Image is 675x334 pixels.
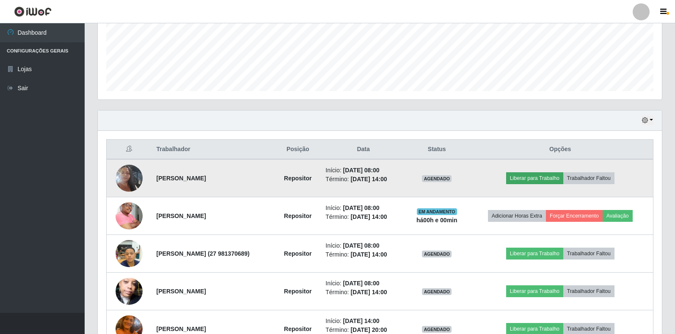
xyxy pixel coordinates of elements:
li: Início: [325,166,401,175]
img: 1753494056504.jpeg [116,267,143,315]
button: Liberar para Trabalho [506,248,563,259]
button: Trabalhador Faltou [563,172,614,184]
time: [DATE] 14:00 [350,289,387,295]
button: Adicionar Horas Extra [488,210,546,222]
li: Término: [325,288,401,297]
li: Início: [325,204,401,213]
button: Trabalhador Faltou [563,285,614,297]
img: 1750278821338.jpeg [116,154,143,202]
strong: [PERSON_NAME] (27 981370689) [157,250,250,257]
th: Trabalhador [152,140,276,160]
li: Início: [325,317,401,326]
span: AGENDADO [422,175,452,182]
th: Data [320,140,406,160]
th: Status [406,140,467,160]
time: [DATE] 14:00 [350,213,387,220]
strong: Repositor [284,175,311,182]
button: Trabalhador Faltou [563,248,614,259]
button: Avaliação [603,210,633,222]
time: [DATE] 14:00 [350,176,387,182]
strong: Repositor [284,250,311,257]
strong: há 00 h e 00 min [416,217,457,224]
span: AGENDADO [422,288,452,295]
strong: [PERSON_NAME] [157,326,206,332]
li: Término: [325,250,401,259]
img: 1752179199159.jpeg [116,196,143,236]
strong: Repositor [284,288,311,295]
time: [DATE] 08:00 [343,280,380,287]
th: Opções [467,140,653,160]
button: Liberar para Trabalho [506,285,563,297]
strong: [PERSON_NAME] [157,213,206,219]
li: Início: [325,241,401,250]
strong: [PERSON_NAME] [157,175,206,182]
time: [DATE] 14:00 [343,317,380,324]
span: EM ANDAMENTO [417,208,457,215]
button: Forçar Encerramento [546,210,603,222]
time: [DATE] 14:00 [350,251,387,258]
time: [DATE] 20:00 [350,326,387,333]
li: Término: [325,175,401,184]
time: [DATE] 08:00 [343,204,380,211]
span: AGENDADO [422,326,452,333]
li: Término: [325,213,401,221]
strong: [PERSON_NAME] [157,288,206,295]
li: Início: [325,279,401,288]
img: CoreUI Logo [14,6,52,17]
img: 1755367565245.jpeg [116,235,143,271]
button: Liberar para Trabalho [506,172,563,184]
span: AGENDADO [422,251,452,257]
strong: Repositor [284,213,311,219]
th: Posição [275,140,320,160]
strong: Repositor [284,326,311,332]
time: [DATE] 08:00 [343,242,380,249]
time: [DATE] 08:00 [343,167,380,174]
